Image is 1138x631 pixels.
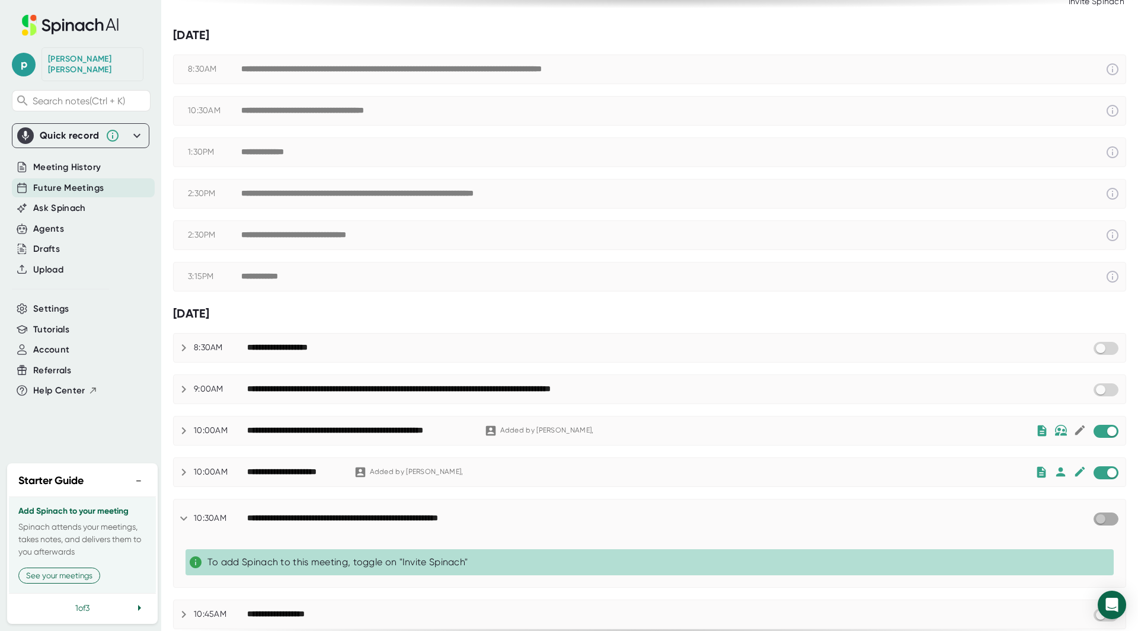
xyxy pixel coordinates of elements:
div: 10:00AM [194,467,247,478]
div: Quick record [17,124,144,148]
div: 3:15PM [188,271,241,282]
button: Upload [33,263,63,277]
div: Quick record [40,130,100,142]
div: [DATE] [173,28,1126,43]
div: Open Intercom Messenger [1098,591,1126,619]
span: 1 of 3 [75,603,89,613]
button: Tutorials [33,323,69,337]
div: Added by [PERSON_NAME], [500,426,594,435]
div: To add Spinach to this meeting, toggle on "Invite Spinach" [207,556,1109,568]
div: [DATE] [173,306,1126,321]
svg: This event has already passed [1105,270,1120,284]
div: 9:00AM [194,384,247,395]
button: − [131,472,146,489]
div: Added by [PERSON_NAME], [370,467,463,476]
button: Future Meetings [33,181,104,195]
p: Spinach attends your meetings, takes notes, and delivers them to you afterwards [18,521,146,558]
h3: Add Spinach to your meeting [18,507,146,516]
button: Referrals [33,364,71,377]
div: 1:30PM [188,147,241,158]
svg: This event has already passed [1105,62,1120,76]
svg: This event has already passed [1105,228,1120,242]
svg: This event has already passed [1105,104,1120,118]
svg: This event has already passed [1105,145,1120,159]
div: 10:30AM [188,105,241,116]
span: p [12,53,36,76]
div: 10:45AM [194,609,247,620]
img: internal-only.bf9814430b306fe8849ed4717edd4846.svg [1054,425,1067,437]
button: Drafts [33,242,60,256]
div: 8:30AM [188,64,241,75]
button: Help Center [33,384,98,398]
span: Help Center [33,384,85,398]
button: Account [33,343,69,357]
div: 2:30PM [188,188,241,199]
div: 10:30AM [194,513,247,524]
span: Search notes (Ctrl + K) [33,95,125,107]
button: Ask Spinach [33,201,86,215]
h2: Starter Guide [18,473,84,489]
div: 10:00AM [194,425,247,436]
div: Pete Gatti [48,54,137,75]
div: 2:30PM [188,230,241,241]
button: Meeting History [33,161,101,174]
button: See your meetings [18,568,100,584]
div: 8:30AM [194,342,247,353]
button: Settings [33,302,69,316]
button: Agents [33,222,64,236]
svg: This event has already passed [1105,187,1120,201]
